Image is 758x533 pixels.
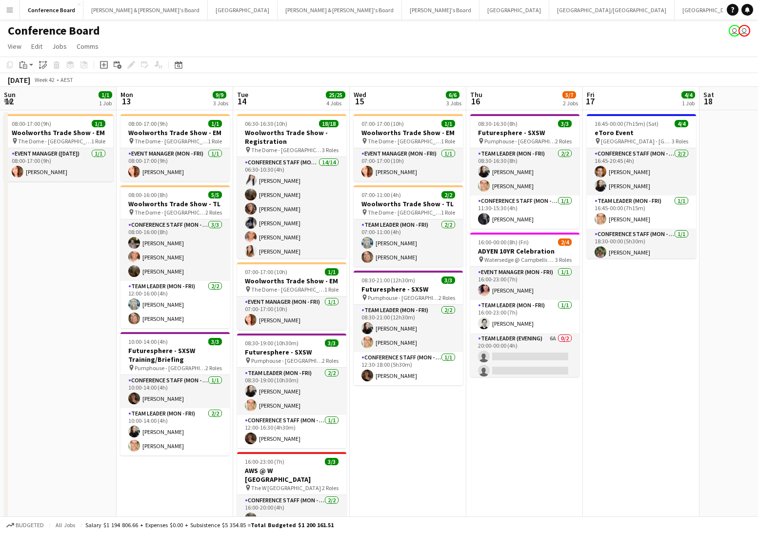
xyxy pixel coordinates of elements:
[2,96,16,107] span: 12
[4,114,113,181] app-job-card: 08:00-17:00 (9h)1/1Woolworths Trade Show - EM The Dome - [GEOGRAPHIC_DATA]1 RoleEvent Manager ([D...
[237,334,346,448] div: 08:30-19:00 (10h30m)3/3Futuresphere - SXSW Pumphouse - [GEOGRAPHIC_DATA]2 RolesTeam Leader (Mon -...
[5,520,45,531] button: Budgeted
[135,138,208,145] span: The Dome - [GEOGRAPHIC_DATA]
[85,521,334,529] div: Salary $1 194 806.66 + Expenses $0.00 + Subsistence $5 354.85 =
[8,23,100,38] h1: Conference Board
[446,99,461,107] div: 3 Jobs
[4,148,113,181] app-card-role: Event Manager ([DATE])1/108:00-17:00 (9h)[PERSON_NAME]
[682,99,695,107] div: 1 Job
[120,408,230,455] app-card-role: Team Leader (Mon - Fri)2/210:00-14:00 (4h)[PERSON_NAME][PERSON_NAME]
[120,114,230,181] app-job-card: 08:00-17:00 (9h)1/1Woolworths Trade Show - EM The Dome - [GEOGRAPHIC_DATA]1 RoleEvent Manager (Mo...
[325,339,339,347] span: 3/3
[208,0,278,20] button: [GEOGRAPHIC_DATA]
[20,0,83,20] button: Conference Board
[587,114,696,258] app-job-card: 16:45-00:00 (7h15m) (Sat)4/4eToro Event [GEOGRAPHIC_DATA] - [GEOGRAPHIC_DATA]3 RolesConference St...
[595,120,658,127] span: 16:45-00:00 (7h15m) (Sat)
[251,357,322,364] span: Pumphouse - [GEOGRAPHIC_DATA]
[52,42,67,51] span: Jobs
[441,138,455,145] span: 1 Role
[601,138,672,145] span: [GEOGRAPHIC_DATA] - [GEOGRAPHIC_DATA]
[470,148,579,196] app-card-role: Team Leader (Mon - Fri)2/208:30-16:30 (8h)[PERSON_NAME][PERSON_NAME]
[251,521,334,529] span: Total Budgeted $1 200 161.51
[470,196,579,229] app-card-role: Conference Staff (Mon - Fri)1/111:30-15:30 (4h)[PERSON_NAME]
[91,138,105,145] span: 1 Role
[99,99,112,107] div: 1 Job
[48,40,71,53] a: Jobs
[245,120,287,127] span: 06:30-16:30 (10h)
[120,281,230,328] app-card-role: Team Leader (Mon - Fri)2/212:00-16:00 (4h)[PERSON_NAME][PERSON_NAME]
[83,0,208,20] button: [PERSON_NAME] & [PERSON_NAME]'s Board
[16,522,44,529] span: Budgeted
[326,91,345,99] span: 25/25
[92,120,105,127] span: 1/1
[484,256,555,263] span: Watersedge @ Campbells Stores - The Rocks
[478,120,518,127] span: 08:30-16:30 (8h)
[354,219,463,267] app-card-role: Team Leader (Mon - Fri)2/207:00-11:00 (4h)[PERSON_NAME][PERSON_NAME]
[237,114,346,258] app-job-card: 06:30-16:30 (10h)18/18Woolworths Trade Show - Registration The Dome - [GEOGRAPHIC_DATA]3 RolesCon...
[738,25,750,37] app-user-avatar: Kristelle Bristow
[120,199,230,208] h3: Woolworths Trade Show - TL
[205,209,222,216] span: 2 Roles
[135,364,205,372] span: Pumphouse - [GEOGRAPHIC_DATA]
[441,120,455,127] span: 1/1
[4,40,25,53] a: View
[354,352,463,385] app-card-role: Conference Staff (Mon - Fri)1/112:30-18:00 (5h30m)[PERSON_NAME]
[31,42,42,51] span: Edit
[558,238,572,246] span: 2/4
[549,0,675,20] button: [GEOGRAPHIC_DATA]/[GEOGRAPHIC_DATA]
[555,138,572,145] span: 2 Roles
[354,90,366,99] span: Wed
[237,368,346,415] app-card-role: Team Leader (Mon - Fri)2/208:30-19:00 (10h30m)[PERSON_NAME][PERSON_NAME]
[441,209,455,216] span: 1 Role
[128,338,168,345] span: 10:00-14:00 (4h)
[478,238,529,246] span: 16:00-00:00 (8h) (Fri)
[470,90,482,99] span: Thu
[319,120,339,127] span: 18/18
[120,332,230,455] app-job-card: 10:00-14:00 (4h)3/3Futuresphere - SXSW Training/Briefing Pumphouse - [GEOGRAPHIC_DATA]2 RolesConf...
[251,484,321,492] span: The W [GEOGRAPHIC_DATA]
[470,300,579,333] app-card-role: Team Leader (Mon - Fri)1/116:00-23:00 (7h)[PERSON_NAME]
[120,375,230,408] app-card-role: Conference Staff (Mon - Fri)1/110:00-14:00 (4h)[PERSON_NAME]
[729,25,740,37] app-user-avatar: Kristelle Bristow
[563,99,578,107] div: 2 Jobs
[470,128,579,137] h3: Futuresphere - SXSW
[322,146,339,154] span: 3 Roles
[32,76,57,83] span: Week 42
[251,286,324,293] span: The Dome - [GEOGRAPHIC_DATA]
[8,42,21,51] span: View
[8,75,30,85] div: [DATE]
[208,338,222,345] span: 3/3
[325,458,339,465] span: 3/3
[681,91,695,99] span: 4/4
[236,96,248,107] span: 14
[470,233,579,377] app-job-card: 16:00-00:00 (8h) (Fri)2/4ADYEN 10YR Celebration Watersedge @ Campbells Stores - The Rocks3 RolesE...
[484,138,555,145] span: Pumphouse - [GEOGRAPHIC_DATA]
[585,96,595,107] span: 17
[470,247,579,256] h3: ADYEN 10YR Celebration
[120,128,230,137] h3: Woolworths Trade Show - EM
[99,91,112,99] span: 1/1
[119,96,133,107] span: 13
[237,415,346,448] app-card-role: Conference Staff (Mon - Fri)1/112:00-16:30 (4h30m)[PERSON_NAME]
[54,521,77,529] span: All jobs
[470,114,579,229] app-job-card: 08:30-16:30 (8h)3/3Futuresphere - SXSW Pumphouse - [GEOGRAPHIC_DATA]2 RolesTeam Leader (Mon - Fri...
[120,90,133,99] span: Mon
[213,99,228,107] div: 3 Jobs
[354,148,463,181] app-card-role: Event Manager (Mon - Fri)1/107:00-17:00 (10h)[PERSON_NAME]
[205,364,222,372] span: 2 Roles
[675,0,744,20] button: [GEOGRAPHIC_DATA]
[354,271,463,385] app-job-card: 08:30-21:00 (12h30m)3/3Futuresphere - SXSW Pumphouse - [GEOGRAPHIC_DATA]2 RolesTeam Leader (Mon -...
[446,91,459,99] span: 6/6
[470,333,579,380] app-card-role: Team Leader (Evening)6A0/220:00-00:00 (4h)
[352,96,366,107] span: 15
[128,191,168,198] span: 08:00-16:00 (8h)
[237,296,346,330] app-card-role: Event Manager (Mon - Fri)1/107:00-17:00 (10h)[PERSON_NAME]
[361,191,401,198] span: 07:00-11:00 (4h)
[441,276,455,284] span: 3/3
[354,185,463,267] app-job-card: 07:00-11:00 (4h)2/2Woolworths Trade Show - TL The Dome - [GEOGRAPHIC_DATA]1 RoleTeam Leader (Mon ...
[120,346,230,364] h3: Futuresphere - SXSW Training/Briefing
